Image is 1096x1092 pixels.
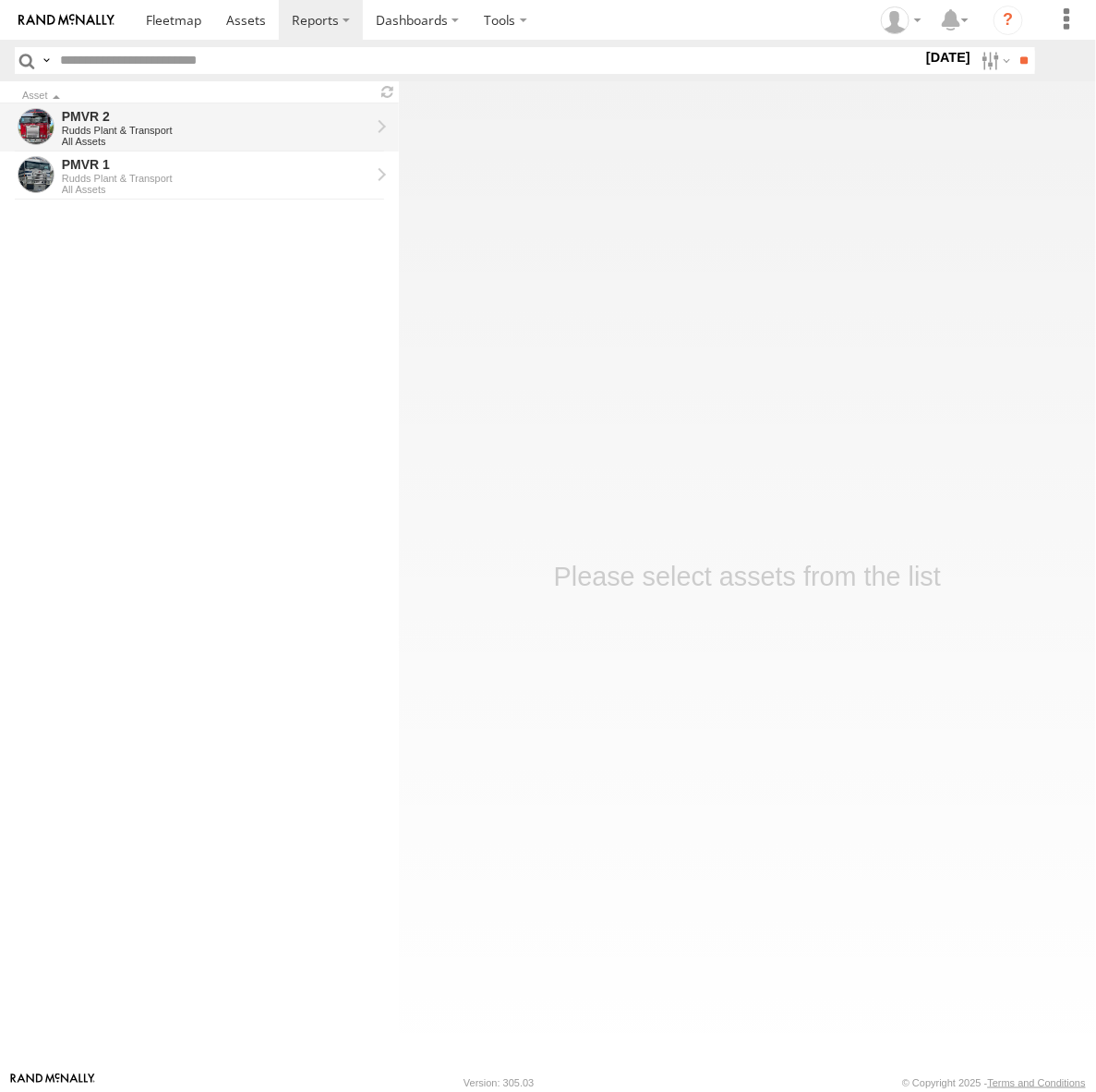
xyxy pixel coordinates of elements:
div: All Assets [62,184,370,195]
label: Search Query [39,47,54,74]
a: Visit our Website [10,1074,95,1092]
div: Michael Rudd [874,6,928,34]
div: PMVR 1 - View Asset History [62,156,370,173]
div: All Assets [62,136,370,147]
div: © Copyright 2025 - [902,1077,1086,1088]
div: Click to Sort [22,91,369,101]
div: Rudds Plant & Transport [62,173,370,184]
div: Rudds Plant & Transport [62,125,370,136]
i: ? [994,6,1023,35]
a: Terms and Conditions [988,1077,1086,1088]
label: Search Filter Options [974,47,1014,74]
span: Refresh [377,83,399,101]
div: Version: 305.03 [464,1077,534,1088]
label: [DATE] [922,47,974,67]
div: PMVR 2 - View Asset History [62,108,370,125]
img: rand-logo.svg [18,14,114,27]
